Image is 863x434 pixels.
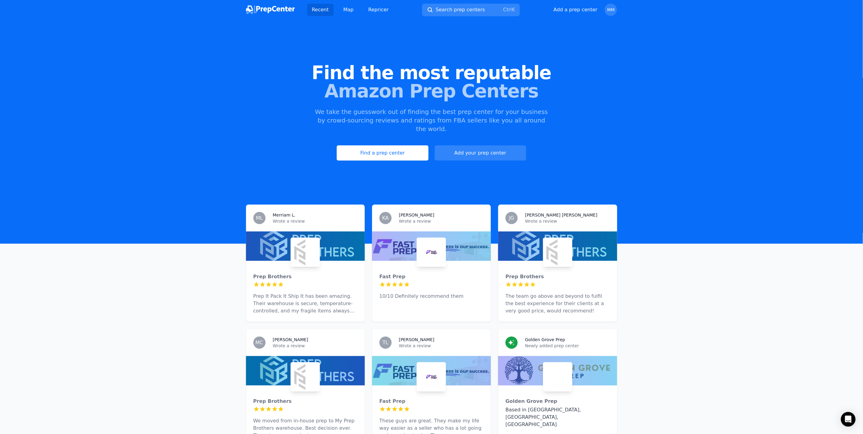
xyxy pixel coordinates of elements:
[512,7,515,13] kbd: K
[314,108,549,133] p: We take the guesswork out of finding the best prep center for your business by crowd-sourcing rev...
[292,239,319,266] img: Prep Brothers
[509,216,514,221] span: JG
[246,205,365,322] a: MLMerriam L.Wrote a reviewPrep BrothersPrep BrothersPrep It Pack It Ship It has been amazing. The...
[525,343,610,349] p: Newly added prep center
[554,6,598,13] button: Add a prep center
[605,4,617,16] button: MM
[399,337,434,343] h3: [PERSON_NAME]
[10,64,853,82] span: Find the most reputable
[544,239,571,266] img: Prep Brothers
[382,216,389,221] span: KA
[273,212,296,218] h3: Merriam L.
[253,273,357,280] div: Prep Brothers
[422,4,520,16] button: Search prep centersCtrlK
[372,205,491,322] a: KA[PERSON_NAME]Wrote a reviewFast PrepFast Prep10/10 Definitely recommend them
[544,363,571,390] img: Golden Grove Prep
[435,145,526,161] button: Add your prep center
[256,340,263,345] span: MC
[337,145,428,161] a: Find a prep center
[607,8,615,12] span: MM
[339,4,359,16] a: Map
[525,218,610,224] p: Wrote a review
[364,4,394,16] a: Repricer
[506,406,610,428] div: Based in [GEOGRAPHIC_DATA], [GEOGRAPHIC_DATA], [GEOGRAPHIC_DATA]
[253,398,357,405] div: Prep Brothers
[273,337,308,343] h3: [PERSON_NAME]
[379,293,484,300] p: 10/10 Definitely recommend them
[273,343,357,349] p: Wrote a review
[503,7,512,13] kbd: Ctrl
[379,273,484,280] div: Fast Prep
[253,293,357,315] p: Prep It Pack It Ship It has been amazing. Their warehouse is secure, temperature-controlled, and ...
[418,239,445,266] img: Fast Prep
[307,4,334,16] a: Recent
[841,412,856,427] div: Open Intercom Messenger
[399,212,434,218] h3: [PERSON_NAME]
[525,212,597,218] h3: [PERSON_NAME] [PERSON_NAME]
[506,398,610,405] div: Golden Grove Prep
[525,337,565,343] h3: Golden Grove Prep
[399,218,484,224] p: Wrote a review
[399,343,484,349] p: Wrote a review
[246,5,295,14] img: PrepCenter
[383,340,388,345] span: TL
[506,273,610,280] div: Prep Brothers
[506,293,610,315] p: The team go above and beyond to fulfil the best experience for their clients at a very good price...
[418,363,445,390] img: Fast Prep
[273,218,357,224] p: Wrote a review
[292,363,319,390] img: Prep Brothers
[436,6,485,13] span: Search prep centers
[498,205,617,322] a: JG[PERSON_NAME] [PERSON_NAME]Wrote a reviewPrep BrothersPrep BrothersThe team go above and beyond...
[379,398,484,405] div: Fast Prep
[10,82,853,100] span: Amazon Prep Centers
[256,216,263,221] span: ML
